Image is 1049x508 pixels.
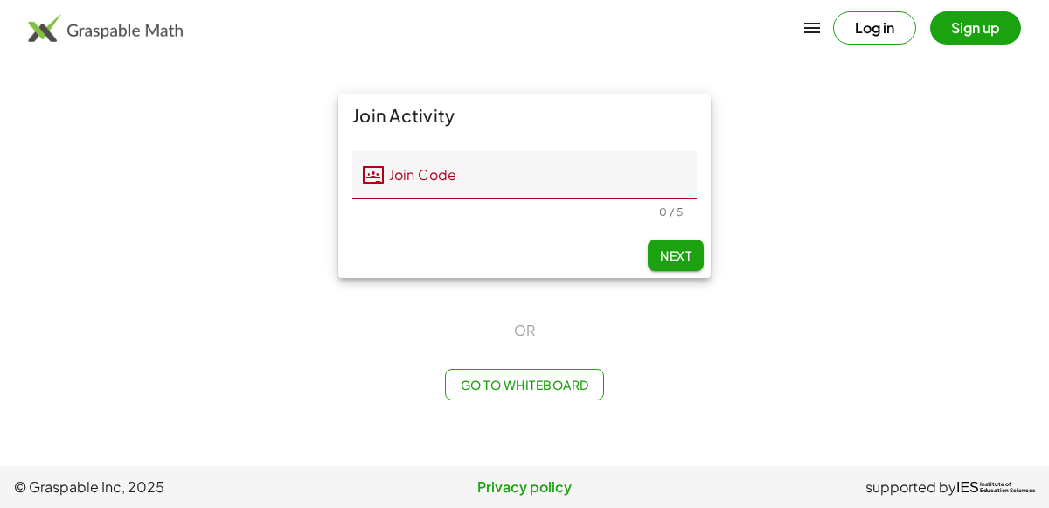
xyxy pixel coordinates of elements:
[338,94,711,136] div: Join Activity
[980,482,1035,494] span: Institute of Education Sciences
[956,477,1035,498] a: IESInstitute ofEducation Sciences
[514,320,535,341] span: OR
[648,240,704,271] button: Next
[660,247,691,263] span: Next
[460,377,588,393] span: Go to Whiteboard
[956,479,979,496] span: IES
[833,11,916,45] button: Log in
[930,11,1021,45] button: Sign up
[865,477,956,498] span: supported by
[445,369,603,400] button: Go to Whiteboard
[354,477,694,498] a: Privacy policy
[14,477,354,498] span: © Graspable Inc, 2025
[659,205,683,219] div: 0 / 5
